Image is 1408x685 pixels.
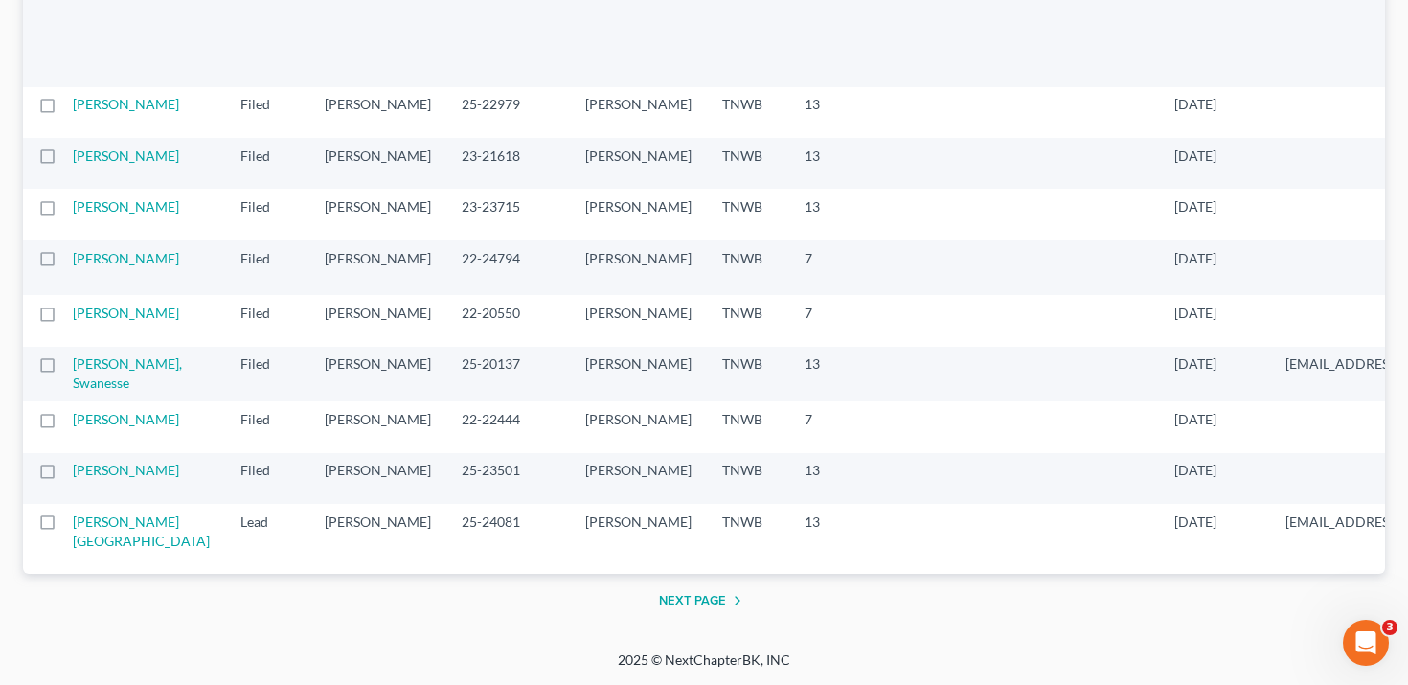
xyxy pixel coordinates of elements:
[73,462,179,478] a: [PERSON_NAME]
[707,504,789,559] td: TNWB
[225,347,309,401] td: Filed
[73,411,179,427] a: [PERSON_NAME]
[446,87,570,138] td: 25-22979
[225,87,309,138] td: Filed
[570,453,707,504] td: [PERSON_NAME]
[446,295,570,346] td: 22-20550
[789,453,885,504] td: 13
[309,295,446,346] td: [PERSON_NAME]
[707,295,789,346] td: TNWB
[1159,401,1270,452] td: [DATE]
[1159,347,1270,401] td: [DATE]
[1382,620,1397,635] span: 3
[789,87,885,138] td: 13
[225,138,309,189] td: Filed
[225,189,309,240] td: Filed
[446,240,570,295] td: 22-24794
[225,240,309,295] td: Filed
[1159,240,1270,295] td: [DATE]
[707,138,789,189] td: TNWB
[446,347,570,401] td: 25-20137
[225,401,309,452] td: Filed
[309,240,446,295] td: [PERSON_NAME]
[789,295,885,346] td: 7
[707,401,789,452] td: TNWB
[707,347,789,401] td: TNWB
[570,240,707,295] td: [PERSON_NAME]
[309,347,446,401] td: [PERSON_NAME]
[789,347,885,401] td: 13
[1159,453,1270,504] td: [DATE]
[309,504,446,559] td: [PERSON_NAME]
[446,138,570,189] td: 23-21618
[225,453,309,504] td: Filed
[1159,87,1270,138] td: [DATE]
[73,96,179,112] a: [PERSON_NAME]
[789,189,885,240] td: 13
[570,138,707,189] td: [PERSON_NAME]
[570,401,707,452] td: [PERSON_NAME]
[659,589,749,612] button: Next Page
[789,240,885,295] td: 7
[309,87,446,138] td: [PERSON_NAME]
[446,189,570,240] td: 23-23715
[73,305,179,321] a: [PERSON_NAME]
[570,295,707,346] td: [PERSON_NAME]
[570,347,707,401] td: [PERSON_NAME]
[309,189,446,240] td: [PERSON_NAME]
[158,651,1250,685] div: 2025 © NextChapterBK, INC
[73,198,179,215] a: [PERSON_NAME]
[789,504,885,559] td: 13
[707,189,789,240] td: TNWB
[446,504,570,559] td: 25-24081
[1159,504,1270,559] td: [DATE]
[707,87,789,138] td: TNWB
[225,504,309,559] td: Lead
[570,504,707,559] td: [PERSON_NAME]
[309,453,446,504] td: [PERSON_NAME]
[707,240,789,295] td: TNWB
[446,401,570,452] td: 22-22444
[73,148,179,164] a: [PERSON_NAME]
[225,295,309,346] td: Filed
[309,138,446,189] td: [PERSON_NAME]
[570,189,707,240] td: [PERSON_NAME]
[570,87,707,138] td: [PERSON_NAME]
[1159,189,1270,240] td: [DATE]
[707,453,789,504] td: TNWB
[73,250,179,266] a: [PERSON_NAME]
[1159,138,1270,189] td: [DATE]
[309,401,446,452] td: [PERSON_NAME]
[1343,620,1389,666] iframe: Intercom live chat
[446,453,570,504] td: 25-23501
[73,355,182,391] a: [PERSON_NAME], Swanesse
[789,138,885,189] td: 13
[789,401,885,452] td: 7
[1159,295,1270,346] td: [DATE]
[73,514,210,549] a: [PERSON_NAME][GEOGRAPHIC_DATA]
